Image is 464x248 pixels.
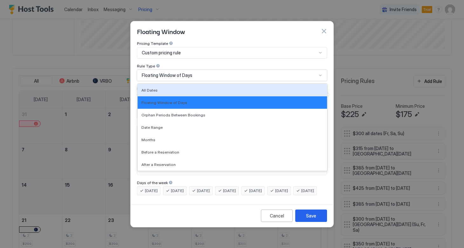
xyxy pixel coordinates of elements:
span: [DATE] [249,188,262,194]
span: All Dates [141,88,158,93]
span: Days of the week [137,180,168,185]
span: Pricing Template [137,41,168,46]
div: Cancel [270,212,284,219]
span: Floating Window of Days [142,72,192,78]
span: [DATE] [145,188,158,194]
span: Floating Window [137,86,168,91]
span: [DATE] [223,188,236,194]
span: Floating Window of Days [141,100,187,105]
button: Save [295,210,327,222]
div: Save [306,212,316,219]
span: Before a Reservation [141,150,179,155]
span: Date Range [141,125,163,130]
span: After a Reservation [141,162,176,167]
span: [DATE] [171,188,184,194]
span: [DATE] [301,188,314,194]
span: Months [141,137,155,142]
span: Floating Window [137,26,185,36]
span: Orphan Periods Between Bookings [141,113,205,117]
span: [DATE] [275,188,288,194]
span: Rule Type [137,64,155,68]
button: Cancel [261,210,293,222]
span: [DATE] [197,188,210,194]
span: Starting in [137,102,155,107]
span: Custom pricing rule [142,50,181,56]
iframe: Intercom live chat [6,226,22,242]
